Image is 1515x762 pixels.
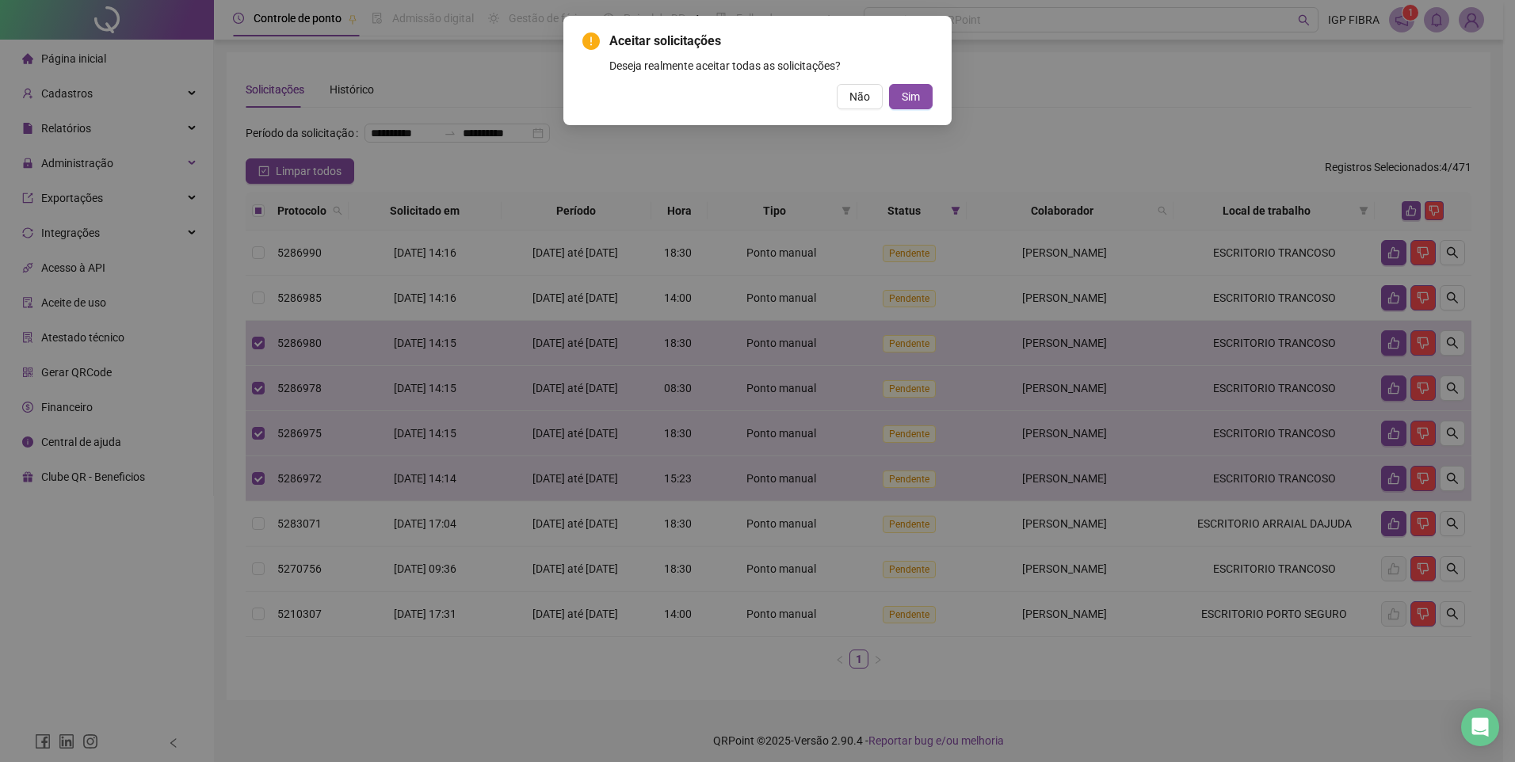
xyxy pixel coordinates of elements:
[1461,708,1499,746] div: Open Intercom Messenger
[609,57,933,74] div: Deseja realmente aceitar todas as solicitações?
[849,88,870,105] span: Não
[609,32,933,51] span: Aceitar solicitações
[582,32,600,50] span: exclamation-circle
[902,88,920,105] span: Sim
[889,84,933,109] button: Sim
[837,84,883,109] button: Não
